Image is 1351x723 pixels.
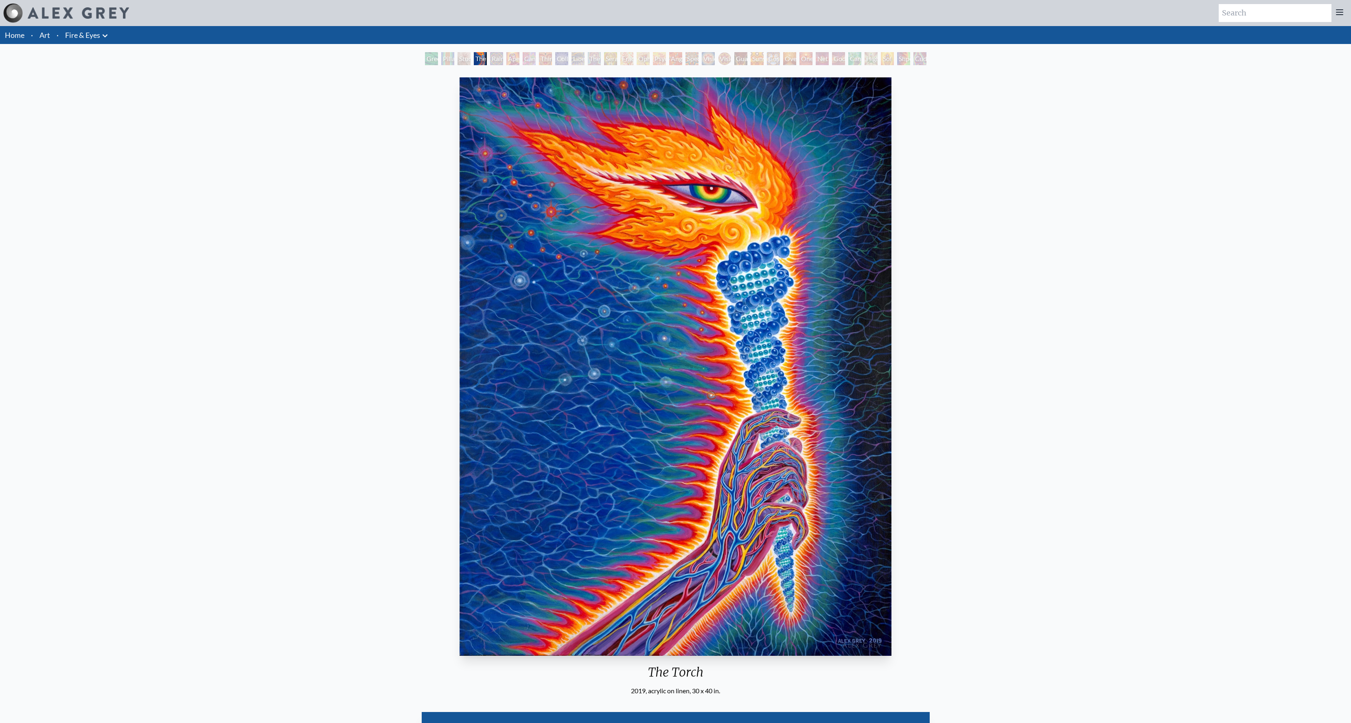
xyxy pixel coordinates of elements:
[881,52,894,65] div: Sol Invictus
[832,52,845,65] div: Godself
[604,52,617,65] div: Seraphic Transport Docking on the Third Eye
[588,52,601,65] div: The Seer
[865,52,878,65] div: Higher Vision
[848,52,861,65] div: Cannafist
[456,665,895,686] div: The Torch
[5,31,24,40] a: Home
[767,52,780,65] div: Cosmic Elf
[506,52,519,65] div: Aperture
[669,52,682,65] div: Angel Skin
[1219,4,1331,22] input: Search
[571,52,585,65] div: Liberation Through Seeing
[653,52,666,65] div: Psychomicrograph of a Fractal Paisley Cherub Feather Tip
[897,52,910,65] div: Shpongled
[751,52,764,65] div: Sunyata
[620,52,633,65] div: Fractal Eyes
[539,52,552,65] div: Third Eye Tears of Joy
[425,52,438,65] div: Green Hand
[816,52,829,65] div: Net of Being
[734,52,747,65] div: Guardian of Infinite Vision
[783,52,796,65] div: Oversoul
[913,52,926,65] div: Cuddle
[460,77,891,656] img: The-Torch-2019-Alex-Grey-watermarked.jpg
[28,26,36,44] li: ·
[685,52,698,65] div: Spectral Lotus
[456,686,895,696] div: 2019, acrylic on linen, 30 x 40 in.
[39,29,50,41] a: Art
[53,26,62,44] li: ·
[555,52,568,65] div: Collective Vision
[474,52,487,65] div: The Torch
[702,52,715,65] div: Vision Crystal
[490,52,503,65] div: Rainbow Eye Ripple
[523,52,536,65] div: Cannabis Sutra
[458,52,471,65] div: Study for the Great Turn
[441,52,454,65] div: Pillar of Awareness
[799,52,812,65] div: One
[718,52,731,65] div: Vision Crystal Tondo
[637,52,650,65] div: Ophanic Eyelash
[65,29,100,41] a: Fire & Eyes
